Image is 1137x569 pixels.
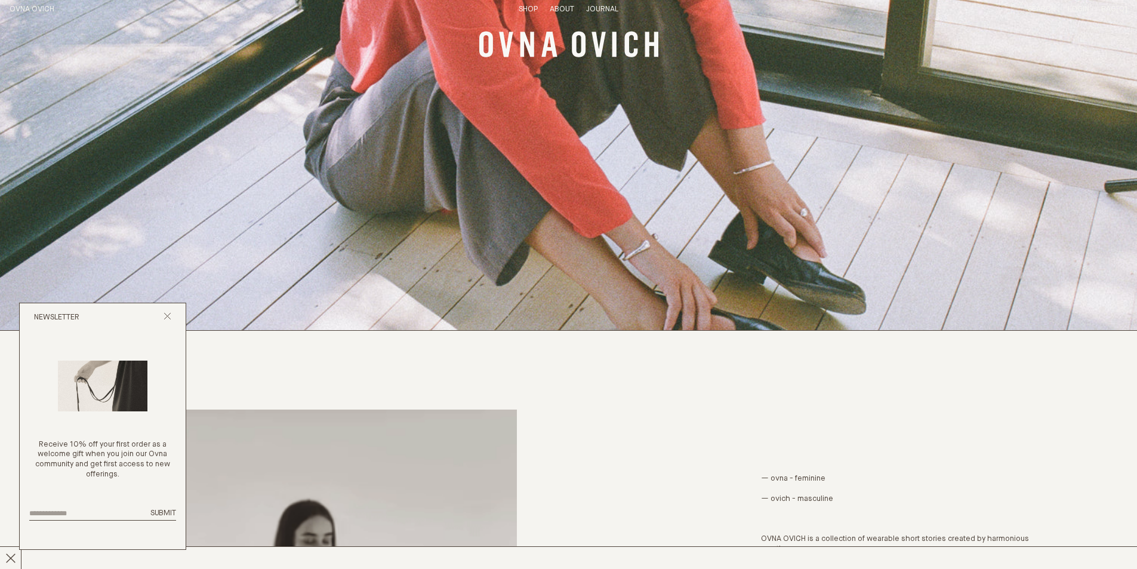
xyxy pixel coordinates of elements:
button: Close popup [164,312,171,324]
span: Bag [1101,5,1116,13]
a: Search [1028,5,1056,13]
a: Journal [586,5,618,13]
a: Shop [519,5,538,13]
p: Receive 10% off your first order as a welcome gift when you join our Ovna community and get first... [29,440,176,481]
h2: Newsletter [34,313,79,323]
a: Banner Link [479,31,658,61]
a: Home [10,5,54,13]
a: Login [1068,5,1089,13]
summary: About [550,5,574,15]
p: — ovna - feminine — ovich - masculine OVNA OVICH is a collection of wearable short stories create... [761,474,1033,555]
span: Submit [150,509,176,517]
button: Submit [150,509,176,519]
span: [0] [1116,5,1127,13]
